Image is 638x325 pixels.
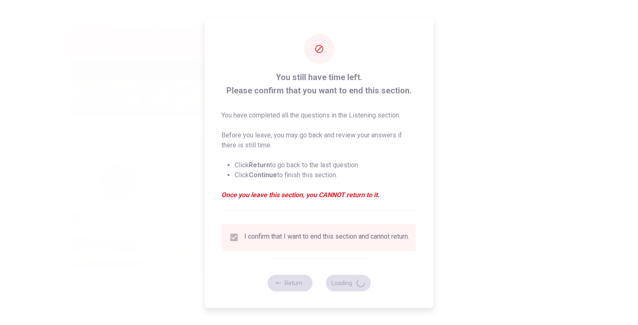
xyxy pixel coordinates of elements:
em: Once you leave this section, you CANNOT return to it. [221,190,417,200]
li: Click to go back to the last question [235,160,417,170]
span: You still have time left. Please confirm that you want to end this section. [221,71,417,97]
p: You have completed all the questions in the Listening section. [221,110,417,120]
strong: Return [249,161,270,169]
p: Before you leave, you may go back and review your answers if there is still time. [221,130,417,150]
div: I confirm that I want to end this section and cannot return. [244,232,409,242]
button: Return [267,275,312,291]
li: Click to finish this section. [235,170,417,180]
strong: Continue [249,171,277,179]
button: Loading [326,275,371,291]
